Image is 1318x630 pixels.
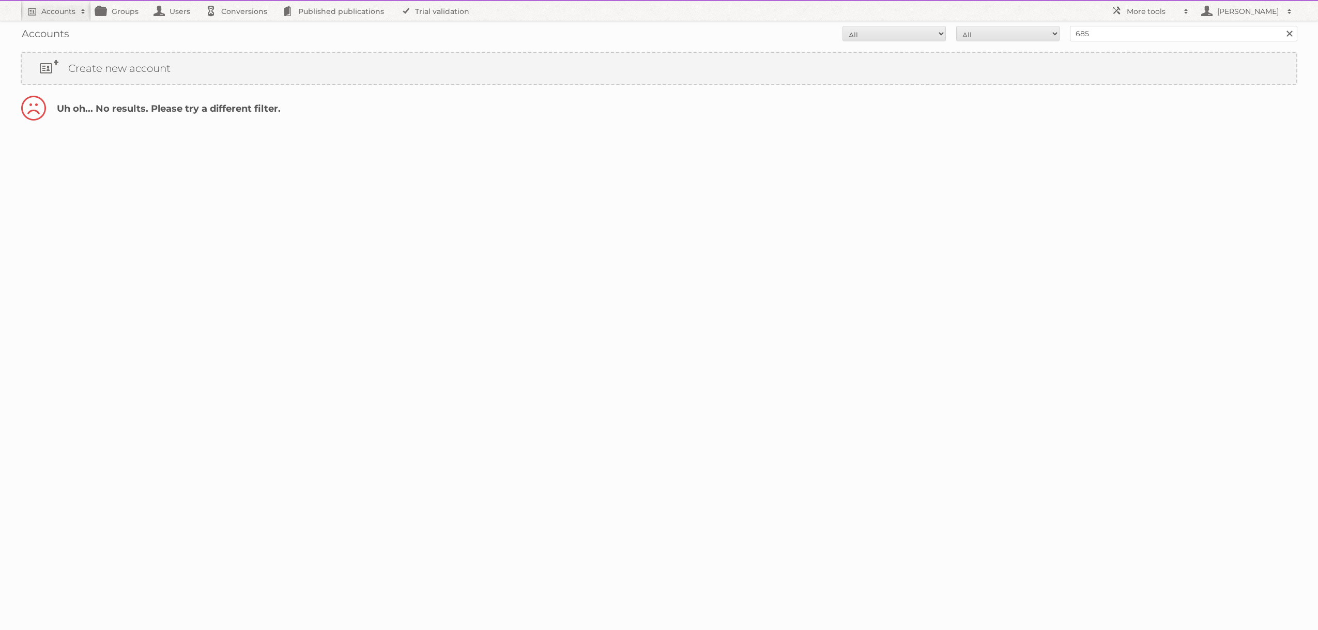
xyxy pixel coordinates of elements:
a: Accounts [21,1,91,21]
a: Groups [91,1,149,21]
a: Trial validation [394,1,480,21]
h2: [PERSON_NAME] [1215,6,1282,17]
a: More tools [1106,1,1194,21]
a: Published publications [278,1,394,21]
h2: Accounts [41,6,75,17]
a: [PERSON_NAME] [1194,1,1297,21]
h2: More tools [1127,6,1178,17]
h2: Uh oh... No results. Please try a different filter. [21,95,1297,126]
a: Create new account [22,53,1296,84]
a: Conversions [201,1,278,21]
a: Users [149,1,201,21]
